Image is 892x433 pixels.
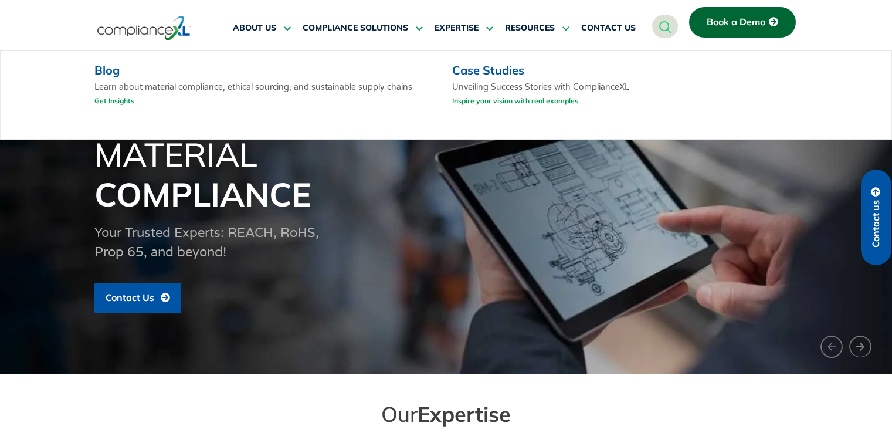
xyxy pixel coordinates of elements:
[233,23,276,33] span: ABOUT US
[418,401,511,427] span: Expertise
[871,200,881,248] span: Contact us
[94,63,120,77] a: Blog
[106,293,154,303] span: Contact Us
[94,93,134,108] a: Get Insights
[452,63,524,77] a: Case Studies
[94,283,181,313] a: Contact Us
[581,23,636,33] span: CONTACT US
[94,82,436,111] p: Learn about material compliance, ethical sourcing, and sustainable supply chains
[505,14,569,42] a: RESOURCES
[303,23,408,33] span: COMPLIANCE SOLUTIONS
[452,93,578,108] a: Inspire your vision with real examples
[452,82,629,111] p: Unveiling Success Stories with ComplianceXL
[303,14,423,42] a: COMPLIANCE SOLUTIONS
[94,134,798,214] h1: Material
[505,23,555,33] span: RESOURCES
[861,170,891,265] a: Contact us
[707,17,765,28] span: Book a Demo
[97,15,191,42] img: logo-one.svg
[581,14,636,42] a: CONTACT US
[435,14,493,42] a: EXPERTISE
[652,15,678,38] a: navsearch-button
[689,7,796,38] a: Book a Demo
[94,174,311,215] span: Compliance
[94,225,319,260] span: Your Trusted Experts: REACH, RoHS, Prop 65, and beyond!
[435,23,479,33] span: EXPERTISE
[118,401,775,427] h2: Our
[233,14,291,42] a: ABOUT US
